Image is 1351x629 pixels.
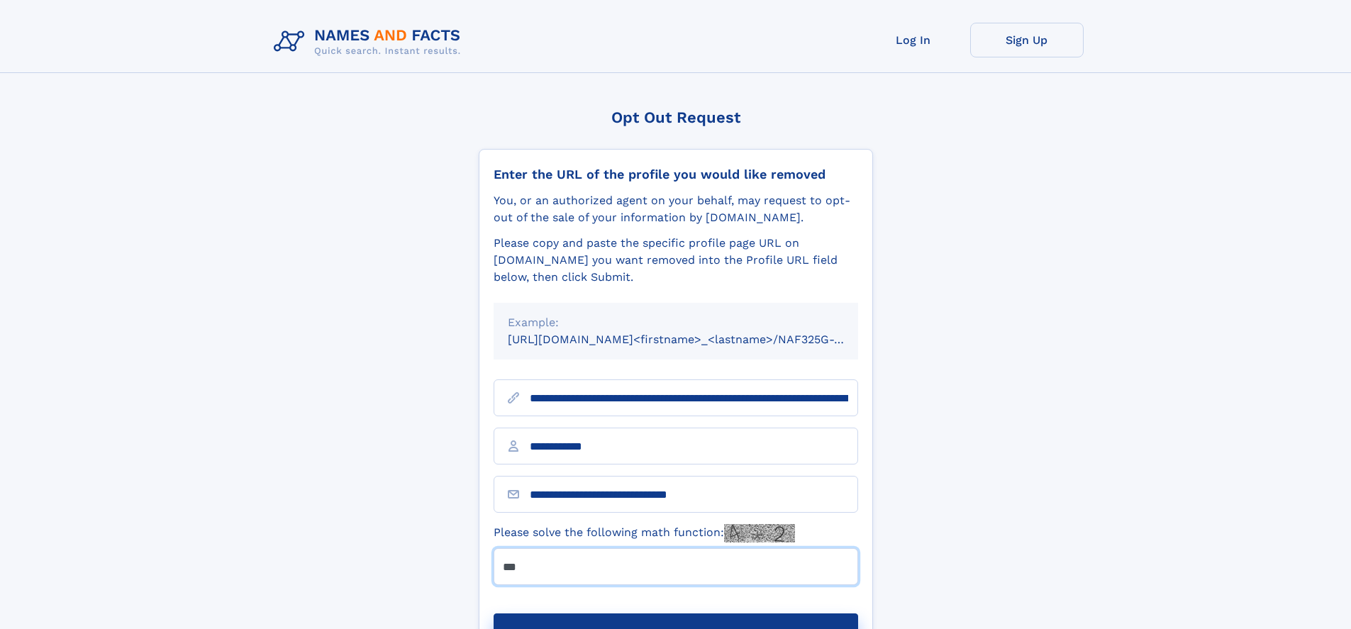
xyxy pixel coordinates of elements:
[494,235,858,286] div: Please copy and paste the specific profile page URL on [DOMAIN_NAME] you want removed into the Pr...
[508,333,885,346] small: [URL][DOMAIN_NAME]<firstname>_<lastname>/NAF325G-xxxxxxxx
[970,23,1084,57] a: Sign Up
[479,108,873,126] div: Opt Out Request
[268,23,472,61] img: Logo Names and Facts
[508,314,844,331] div: Example:
[494,192,858,226] div: You, or an authorized agent on your behalf, may request to opt-out of the sale of your informatio...
[857,23,970,57] a: Log In
[494,524,795,542] label: Please solve the following math function:
[494,167,858,182] div: Enter the URL of the profile you would like removed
